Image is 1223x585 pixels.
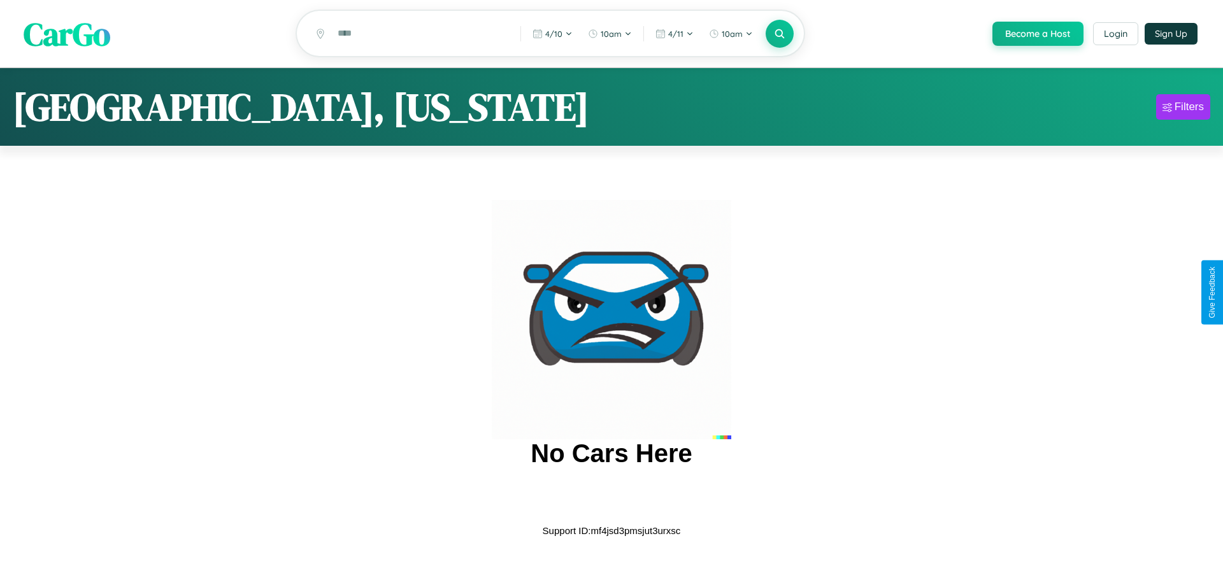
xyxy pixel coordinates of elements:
div: Filters [1175,101,1204,113]
img: car [492,200,731,439]
span: 10am [722,29,743,39]
button: Become a Host [992,22,1084,46]
button: 4/10 [526,24,579,44]
button: Sign Up [1145,23,1198,45]
span: 4 / 11 [668,29,683,39]
button: 10am [582,24,638,44]
span: 4 / 10 [545,29,562,39]
span: 10am [601,29,622,39]
button: Filters [1156,94,1210,120]
h1: [GEOGRAPHIC_DATA], [US_STATE] [13,81,589,133]
span: CarGo [24,11,110,55]
button: Login [1093,22,1138,45]
p: Support ID: mf4jsd3pmsjut3urxsc [543,522,681,539]
div: Give Feedback [1208,267,1217,318]
h2: No Cars Here [531,439,692,468]
button: 10am [703,24,759,44]
button: 4/11 [649,24,700,44]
